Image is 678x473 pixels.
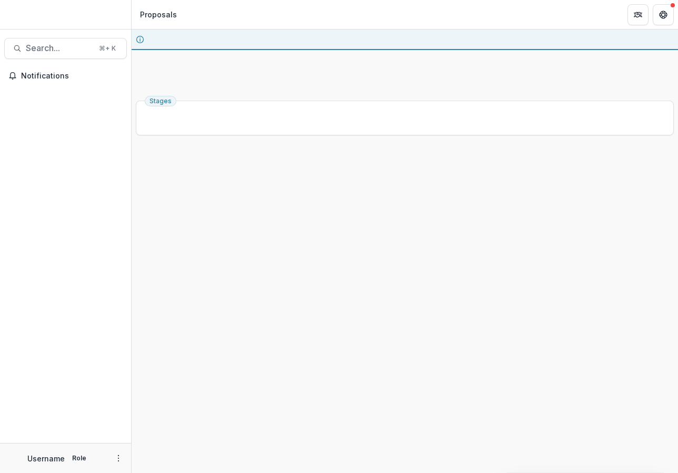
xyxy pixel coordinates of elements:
span: Search... [26,43,93,53]
nav: breadcrumb [136,7,181,22]
button: Partners [627,4,649,25]
button: Get Help [653,4,674,25]
p: Username [27,453,65,464]
div: Proposals [140,9,177,20]
button: Search... [4,38,127,59]
button: Notifications [4,67,127,84]
p: Role [69,454,89,463]
span: Notifications [21,72,123,81]
span: Stages [149,97,172,105]
div: ⌘ + K [97,43,118,54]
button: More [112,452,125,465]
